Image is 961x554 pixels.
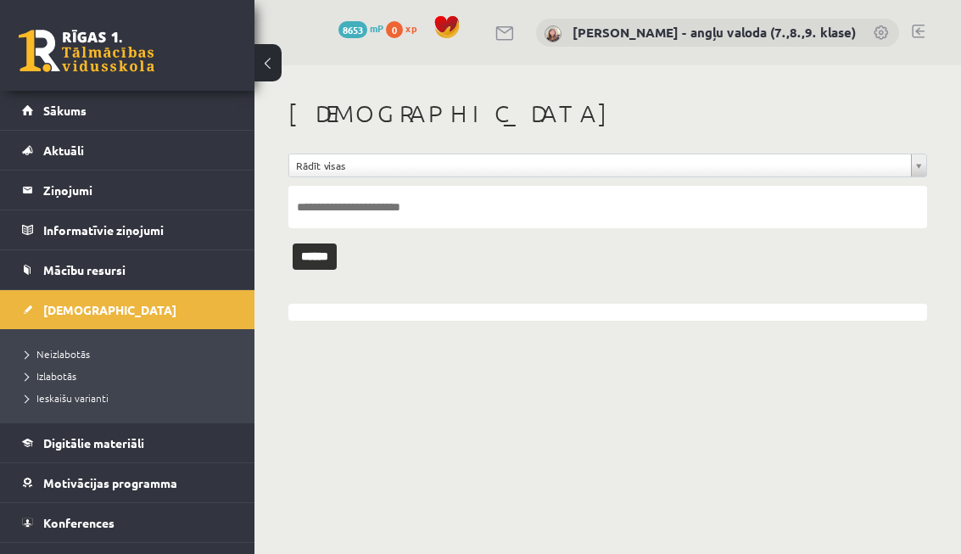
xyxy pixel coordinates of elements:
a: Aktuāli [22,131,233,170]
h1: [DEMOGRAPHIC_DATA] [288,99,927,128]
a: Ziņojumi [22,171,233,210]
a: Neizlabotās [25,346,237,361]
a: Mācību resursi [22,250,233,289]
a: Izlabotās [25,368,237,383]
span: Konferences [43,515,115,530]
a: Motivācijas programma [22,463,233,502]
a: Konferences [22,503,233,542]
span: Ieskaišu varianti [25,391,109,405]
a: Ieskaišu varianti [25,390,237,406]
span: [DEMOGRAPHIC_DATA] [43,302,176,317]
span: Rādīt visas [296,154,904,176]
a: 0 xp [386,21,425,35]
a: Sākums [22,91,233,130]
a: Rīgas 1. Tālmācības vidusskola [19,30,154,72]
a: Informatīvie ziņojumi [22,210,233,249]
span: Mācību resursi [43,262,126,277]
legend: Informatīvie ziņojumi [43,210,233,249]
span: mP [370,21,383,35]
span: Digitālie materiāli [43,435,144,450]
img: Laila Priedīte-Dimiņa - angļu valoda (7.,8.,9. klase) [545,25,562,42]
span: Neizlabotās [25,347,90,361]
a: Digitālie materiāli [22,423,233,462]
a: Rādīt visas [289,154,926,176]
span: Aktuāli [43,143,84,158]
span: 0 [386,21,403,38]
legend: Ziņojumi [43,171,233,210]
a: [DEMOGRAPHIC_DATA] [22,290,233,329]
a: 8653 mP [338,21,383,35]
span: 8653 [338,21,367,38]
a: [PERSON_NAME] - angļu valoda (7.,8.,9. klase) [573,24,856,41]
span: Izlabotās [25,369,76,383]
span: xp [405,21,416,35]
span: Sākums [43,103,87,118]
span: Motivācijas programma [43,475,177,490]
